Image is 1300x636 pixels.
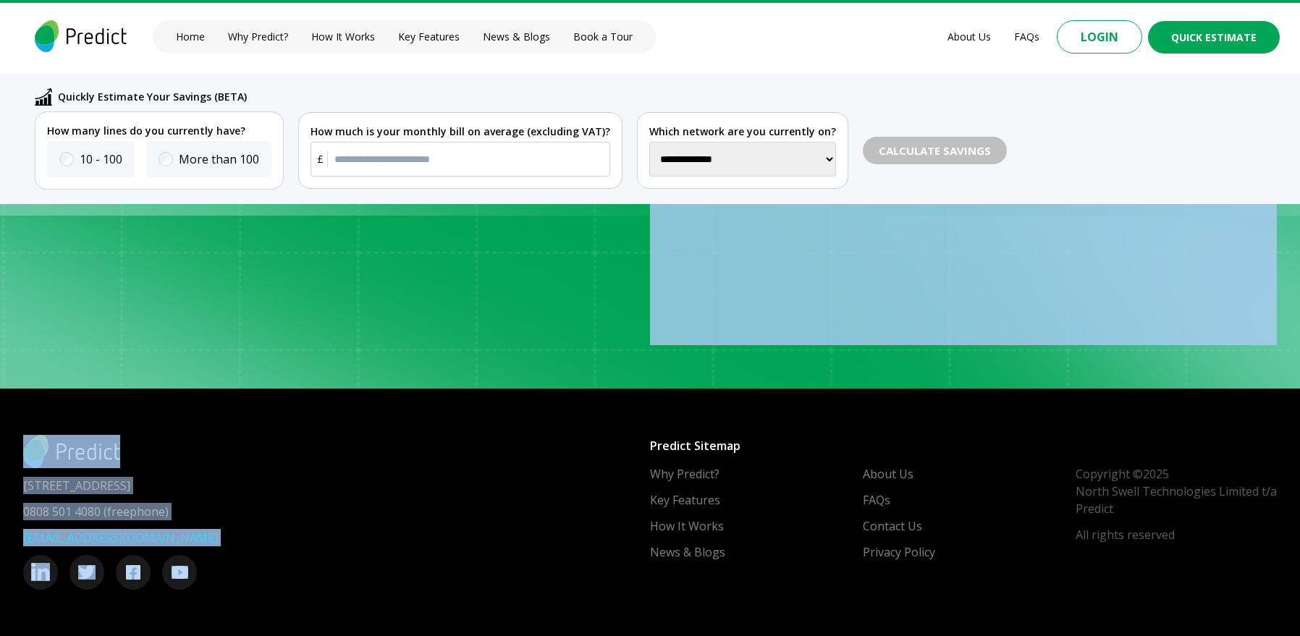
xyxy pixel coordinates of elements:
img: logo [32,20,130,52]
p: Quickly Estimate Your Savings (BETA) [58,89,247,105]
button: Login [1057,20,1142,54]
label: 10 - 100 [80,150,122,168]
img: social-media [126,565,140,580]
a: About Us [863,465,913,483]
a: Why Predict? [228,30,288,44]
h2: Predict Newsletter [23,86,650,345]
span: £ [313,151,328,167]
a: 0808 501 4080 (freephone) [23,503,169,520]
a: Why Predict? [650,465,719,483]
a: About Us [947,30,991,44]
p: Which network are you currently on? [649,124,836,139]
p: How much is your monthly bill on average (excluding VAT)? [311,124,610,139]
p: [STREET_ADDRESS] [23,477,650,494]
button: Quick Estimate [1148,21,1280,54]
a: [EMAIL_ADDRESS][DOMAIN_NAME] [23,529,218,546]
label: More than 100 [179,150,259,168]
a: News & Blogs [483,30,550,44]
img: social-media [172,566,188,579]
img: abc [35,88,52,106]
button: Calculate Savings [863,137,1007,165]
img: social-media [31,563,50,581]
a: Book a Tour [573,30,633,44]
a: News & Blogs [650,543,725,561]
a: FAQs [1014,30,1039,44]
a: Key Features [650,491,720,509]
span: Calculate Savings [879,143,991,159]
a: Contact Us [863,517,922,535]
p: Predict Sitemap [650,435,1277,457]
img: social-media [78,565,96,580]
a: How It Works [650,517,724,535]
a: Home [176,30,205,44]
a: FAQs [863,491,890,509]
a: Privacy Policy [863,543,935,561]
div: Copyright © 2025 North Swell Technologies Limited t/a Predict [1076,465,1277,561]
p: How many lines do you currently have? [47,124,271,138]
a: Key Features [398,30,460,44]
img: logo [23,435,120,468]
a: How It Works [311,30,375,44]
span: All rights reserved [1076,526,1277,543]
iframe: New Homepage - Email Subscribe Form [650,119,1277,345]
